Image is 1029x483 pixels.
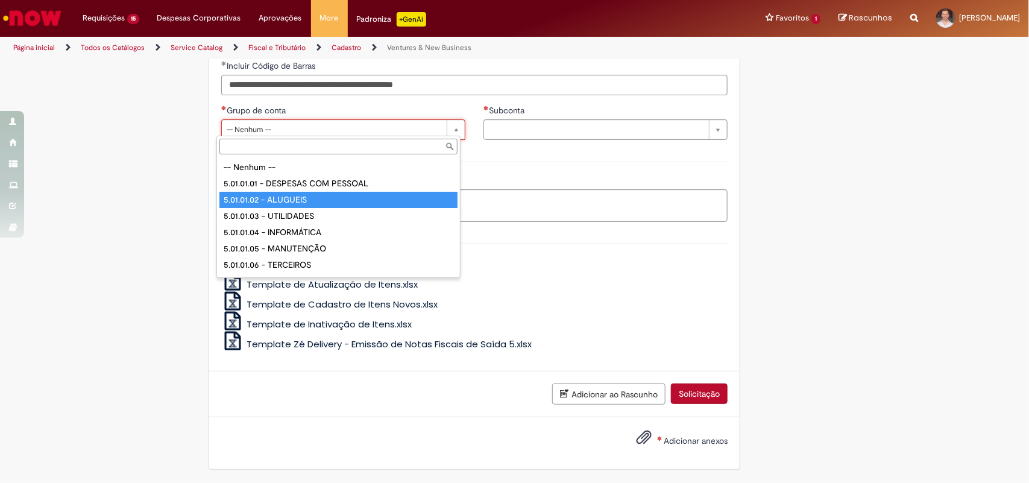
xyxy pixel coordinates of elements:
[219,241,458,257] div: 5.01.01.05 - MANUTENÇÃO
[219,159,458,175] div: -- Nenhum --
[219,224,458,241] div: 5.01.01.04 - INFORMÁTICA
[219,175,458,192] div: 5.01.01.01 - DESPESAS COM PESSOAL
[219,192,458,208] div: 5.01.01.02 - ALUGUEIS
[219,208,458,224] div: 5.01.01.03 - UTILIDADES
[217,157,460,277] ul: Grupo de conta
[219,273,458,289] div: 5.01.01.07 - MATERIAIS
[219,257,458,273] div: 5.01.01.06 - TERCEIROS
